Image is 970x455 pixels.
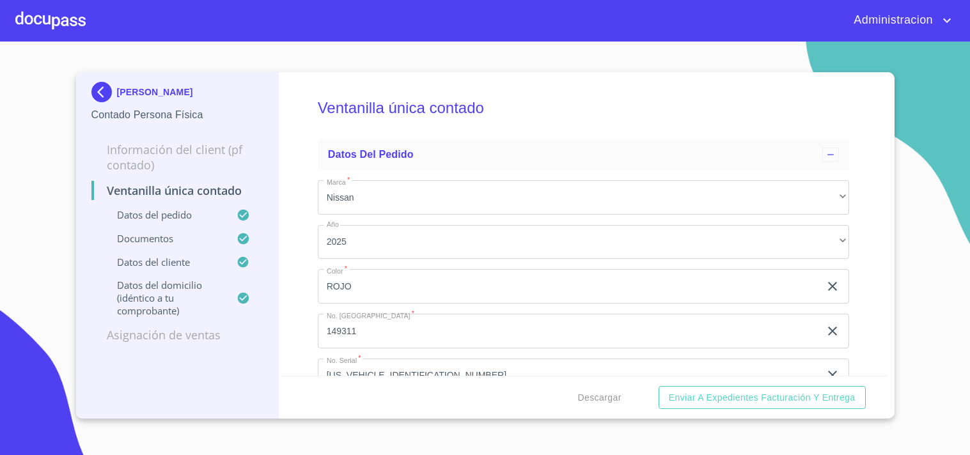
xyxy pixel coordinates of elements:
[91,279,237,317] p: Datos del domicilio (idéntico a tu comprobante)
[91,327,263,343] p: Asignación de Ventas
[659,386,866,410] button: Enviar a Expedientes Facturación y Entrega
[318,82,849,134] h5: Ventanilla única contado
[328,149,414,160] span: Datos del pedido
[825,323,840,339] button: clear input
[91,208,237,221] p: Datos del pedido
[669,390,856,406] span: Enviar a Expedientes Facturación y Entrega
[91,82,117,102] img: Docupass spot blue
[91,256,237,268] p: Datos del cliente
[91,232,237,245] p: Documentos
[318,225,849,259] div: 2025
[91,107,263,123] p: Contado Persona Física
[91,183,263,198] p: Ventanilla única contado
[318,139,849,170] div: Datos del pedido
[844,10,955,31] button: account of current user
[117,87,193,97] p: [PERSON_NAME]
[825,279,840,294] button: clear input
[91,142,263,173] p: Información del Client (PF contado)
[573,386,627,410] button: Descargar
[318,180,849,215] div: Nissan
[844,10,939,31] span: Administracion
[578,390,622,406] span: Descargar
[825,367,840,383] button: clear input
[91,82,263,107] div: [PERSON_NAME]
